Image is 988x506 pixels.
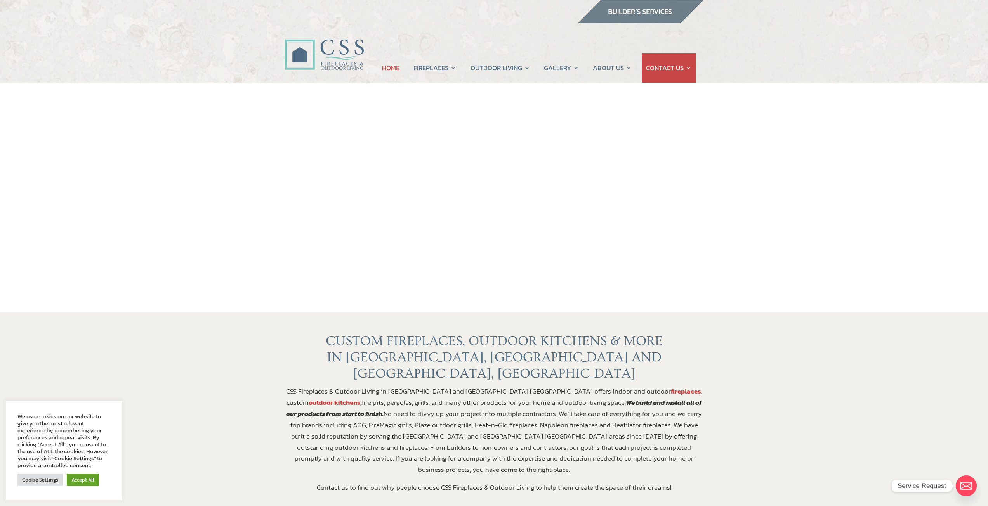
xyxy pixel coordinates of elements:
a: builder services construction supply [577,16,704,26]
a: Cookie Settings [17,474,63,486]
strong: We build and install all of our products from start to finish. [286,397,702,419]
a: fireplaces [671,386,701,396]
a: outdoor kitchens [309,397,360,408]
a: Accept All [67,474,99,486]
p: CSS Fireplaces & Outdoor Living in [GEOGRAPHIC_DATA] and [GEOGRAPHIC_DATA] [GEOGRAPHIC_DATA] offe... [285,386,704,482]
div: Blocked (selector): [6,401,122,500]
a: GALLERY [544,53,579,83]
a: ABOUT US [593,53,632,83]
a: HOME [382,53,399,83]
a: OUTDOOR LIVING [471,53,530,83]
strong: , [309,397,362,408]
a: Email [956,475,977,496]
a: CONTACT US [646,53,691,83]
h1: CUSTOM FIREPLACES, OUTDOOR KITCHENS & MORE IN [GEOGRAPHIC_DATA], [GEOGRAPHIC_DATA] AND [GEOGRAPHI... [285,333,704,386]
div: We use cookies on our website to give you the most relevant experience by remembering your prefer... [17,413,111,469]
img: CSS Fireplaces & Outdoor Living (Formerly Construction Solutions & Supply)- Jacksonville Ormond B... [285,18,364,74]
p: Contact us to find out why people choose CSS Fireplaces & Outdoor Living to help them create the ... [285,482,704,493]
a: FIREPLACES [413,53,456,83]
